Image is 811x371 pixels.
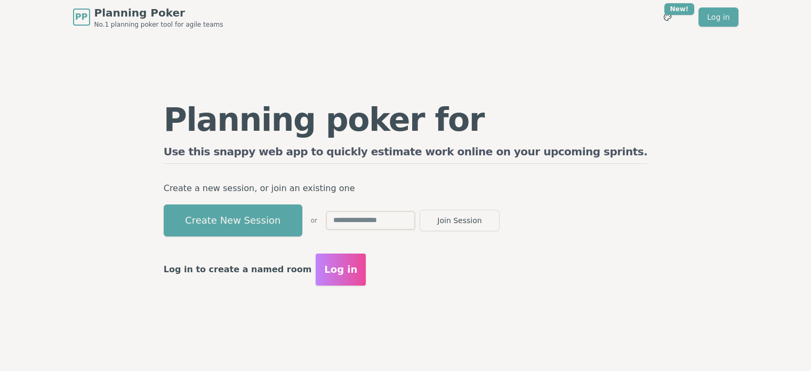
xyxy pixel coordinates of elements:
[75,11,87,23] span: PP
[164,144,648,164] h2: Use this snappy web app to quickly estimate work online on your upcoming sprints.
[324,262,357,277] span: Log in
[164,181,648,196] p: Create a new session, or join an existing one
[698,7,738,27] a: Log in
[94,20,223,29] span: No.1 planning poker tool for agile teams
[664,3,695,15] div: New!
[311,216,317,225] span: or
[164,104,648,136] h1: Planning poker for
[316,254,366,286] button: Log in
[94,5,223,20] span: Planning Poker
[164,204,302,236] button: Create New Session
[73,5,223,29] a: PPPlanning PokerNo.1 planning poker tool for agile teams
[658,7,677,27] button: New!
[164,262,312,277] p: Log in to create a named room
[420,210,500,231] button: Join Session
